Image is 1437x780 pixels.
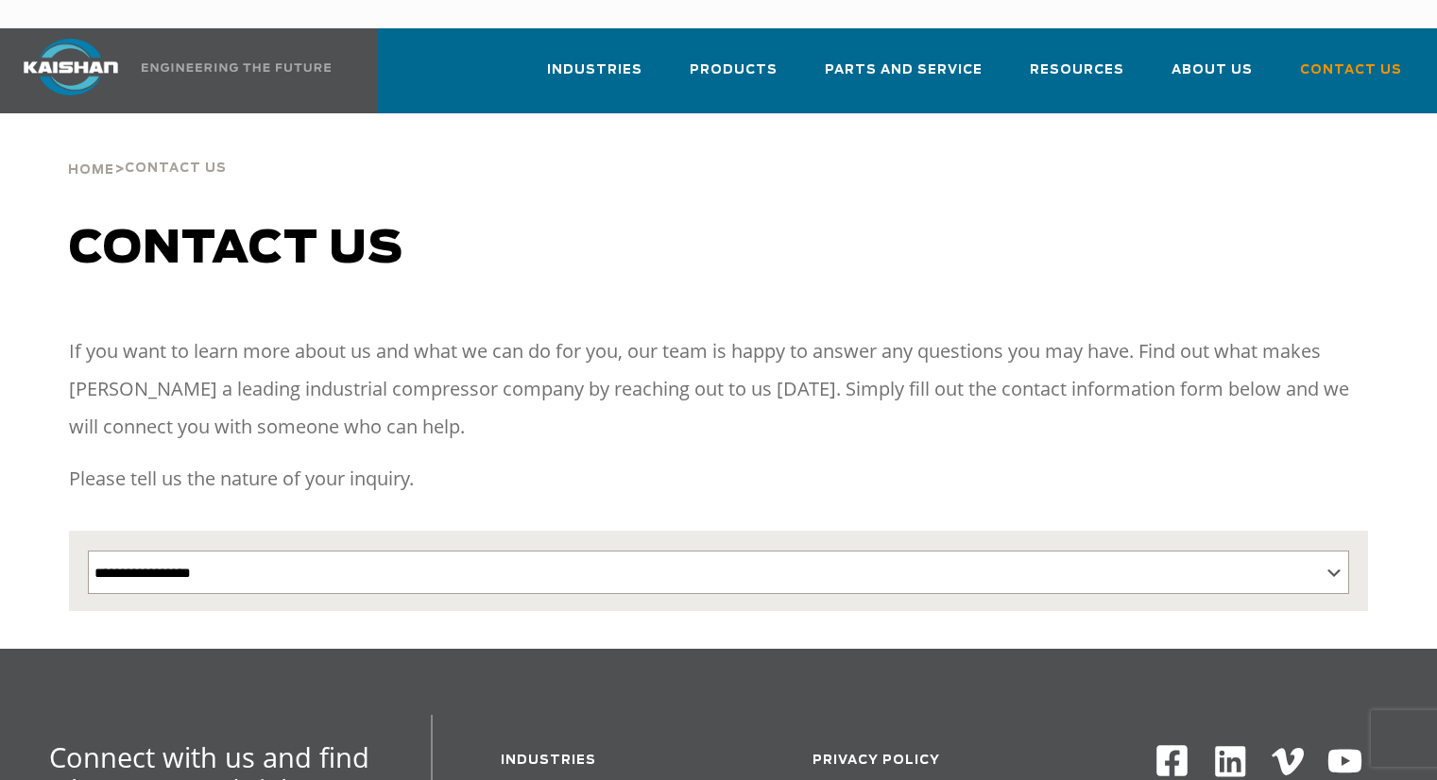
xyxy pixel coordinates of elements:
[1030,45,1124,110] a: Resources
[1155,743,1189,778] img: Facebook
[1172,59,1253,81] span: About Us
[1030,59,1124,81] span: Resources
[1300,45,1402,110] a: Contact Us
[501,755,596,767] a: Industries
[813,755,940,767] a: Privacy Policy
[1326,743,1363,780] img: Youtube
[69,460,1368,498] p: Please tell us the nature of your inquiry.
[69,227,403,272] span: Contact us
[1212,743,1249,780] img: Linkedin
[690,45,778,110] a: Products
[69,332,1368,446] p: If you want to learn more about us and what we can do for you, our team is happy to answer any qu...
[68,113,227,185] div: >
[1172,45,1253,110] a: About Us
[142,63,331,72] img: Engineering the future
[825,45,983,110] a: Parts and Service
[68,164,114,177] span: Home
[68,161,114,178] a: Home
[125,162,227,175] span: Contact Us
[825,59,983,81] span: Parts and Service
[1300,59,1402,81] span: Contact Us
[690,59,778,81] span: Products
[1272,748,1304,775] img: Vimeo
[547,59,642,81] span: Industries
[547,45,642,110] a: Industries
